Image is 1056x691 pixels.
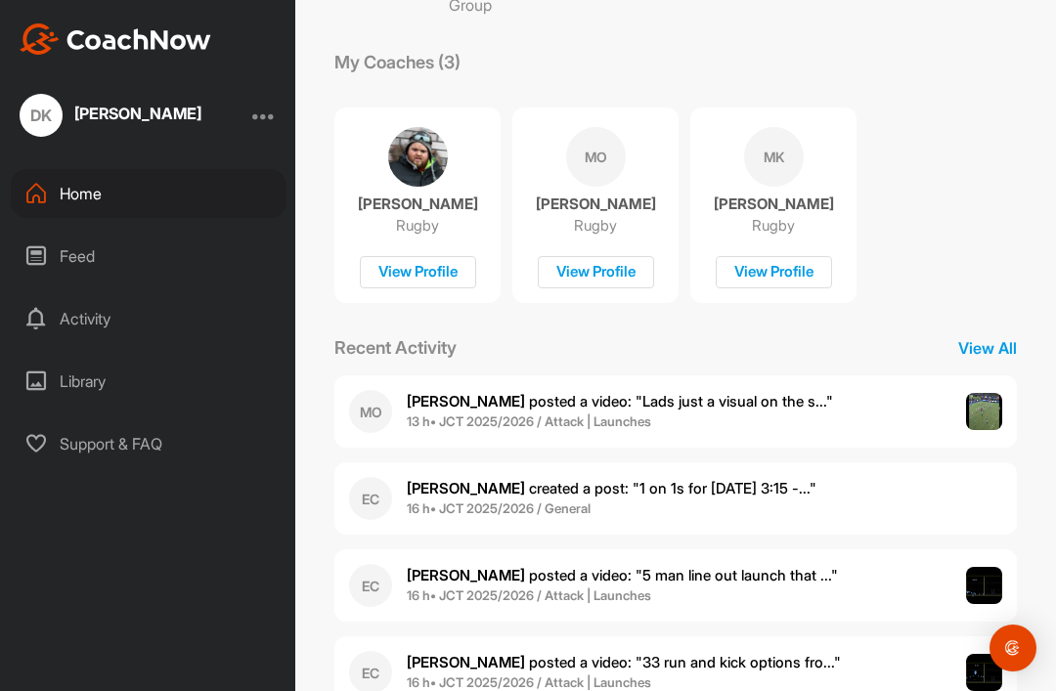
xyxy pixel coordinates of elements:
[396,216,439,236] p: Rugby
[11,419,286,468] div: Support & FAQ
[349,477,392,520] div: EC
[714,194,834,214] p: [PERSON_NAME]
[315,334,476,361] p: Recent Activity
[566,127,626,187] div: MO
[939,336,1036,360] p: View All
[407,566,525,584] b: [PERSON_NAME]
[407,653,525,671] b: [PERSON_NAME]
[574,216,617,236] p: Rugby
[358,194,478,214] p: [PERSON_NAME]
[407,479,816,497] span: created a post : "1 on 1s for [DATE] 3:15 -..."
[74,106,201,121] div: [PERSON_NAME]
[11,357,286,406] div: Library
[349,390,392,433] div: MO
[407,674,651,690] b: 16 h • JCT 2025/2026 / Attack | Launches
[407,500,591,516] b: 16 h • JCT 2025/2026 / General
[20,23,211,55] img: CoachNow
[407,479,525,497] b: [PERSON_NAME]
[360,256,476,288] div: View Profile
[990,625,1036,671] div: Open Intercom Messenger
[407,392,833,410] span: posted a video : " Lads just a visual on the s... "
[315,49,480,75] p: My Coaches (3)
[744,127,804,187] div: MK
[407,587,651,603] b: 16 h • JCT 2025/2026 / Attack | Launches
[388,127,448,187] img: coach avatar
[538,256,654,288] div: View Profile
[536,194,656,214] p: [PERSON_NAME]
[11,294,286,343] div: Activity
[966,393,1003,430] img: post image
[407,413,651,429] b: 13 h • JCT 2025/2026 / Attack | Launches
[20,94,63,137] div: DK
[11,232,286,281] div: Feed
[966,654,1003,691] img: post image
[407,392,525,410] b: [PERSON_NAME]
[407,566,838,584] span: posted a video : " 5 man line out launch that ... "
[349,564,392,607] div: EC
[407,653,841,671] span: posted a video : " 33 run and kick options fro... "
[752,216,795,236] p: Rugby
[11,169,286,218] div: Home
[966,567,1003,604] img: post image
[716,256,832,288] div: View Profile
